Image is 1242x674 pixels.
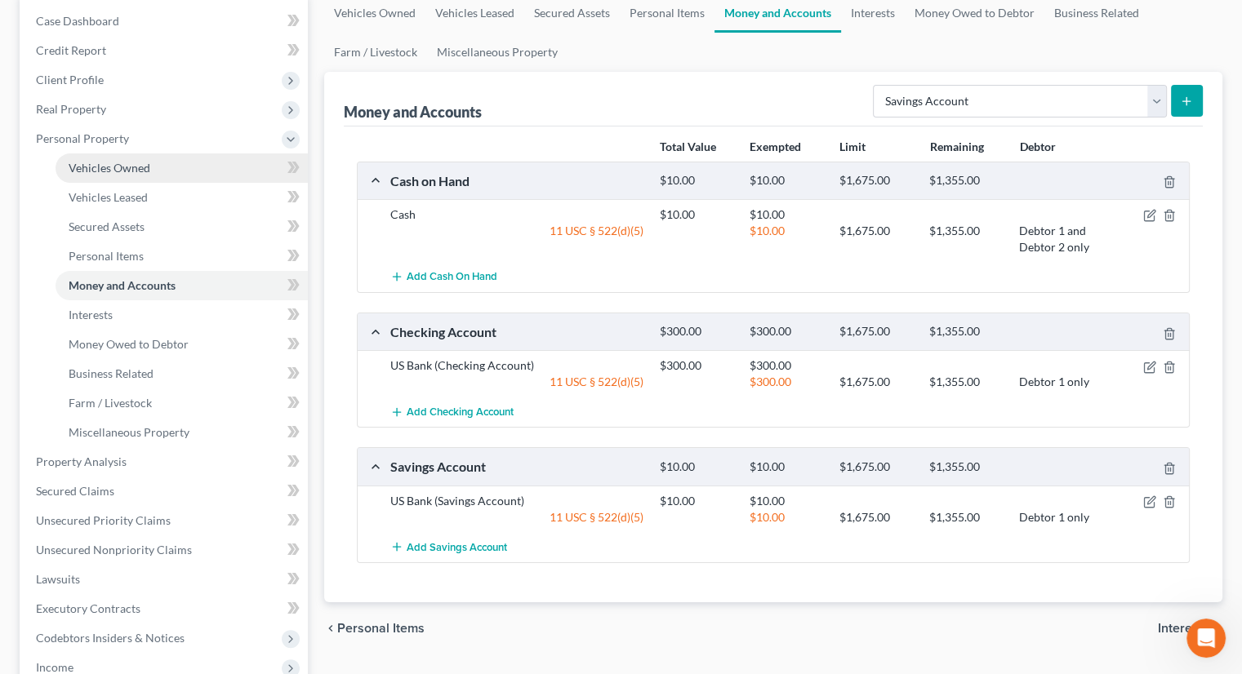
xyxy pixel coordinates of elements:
div: $1,355.00 [921,509,1011,525]
button: go back [11,7,42,38]
div: Debtor 1 only [1011,509,1101,525]
a: Unsecured Priority Claims [23,506,308,535]
a: Miscellaneous Property [56,418,308,447]
div: $300.00 [652,357,741,374]
button: Add Cash on Hand [390,262,497,292]
div: Savings Account [382,458,652,475]
div: They still own the oldest property. [106,376,300,392]
button: chevron_left Personal Items [324,622,425,635]
div: Hi [PERSON_NAME]! I am looking at this for you now. Just to confirm, do they still currently own ... [13,254,268,353]
div: $1,675.00 [831,324,921,339]
a: Money Owed to Debtor [56,330,308,359]
span: Vehicles Leased [69,190,148,204]
div: Hi [PERSON_NAME]! I am looking at this for you now. Just to confirm, do they still currently own ... [26,264,255,344]
textarea: Message… [14,500,313,528]
span: Money and Accounts [69,278,176,292]
div: Checking Account [382,323,652,340]
div: James says… [13,216,314,254]
a: Money and Accounts [56,271,308,300]
div: Debtor 1 only [1011,374,1101,390]
span: Unsecured Nonpriority Claims [36,543,192,556]
span: Personal Property [36,131,129,145]
strong: Statement of Financial Affairs - Property sold, traded or transferred [DATE] [67,39,269,86]
img: Profile image for James [49,219,65,235]
span: Personal Items [337,622,425,635]
strong: Remaining [929,140,983,153]
button: Add Checking Account [390,397,514,427]
div: Understood! Would you be able to let me know what line you want this to show on? [26,424,255,472]
span: Interests [1158,622,1209,635]
button: Emoji picker [25,534,38,548]
div: $10.00 [741,223,831,255]
div: $1,675.00 [831,223,921,255]
strong: Debtor [1020,140,1056,153]
div: joined the conversation [70,219,278,234]
span: More in the Help Center [113,175,267,189]
a: Interests [56,300,308,330]
img: Profile image for James [47,9,73,35]
div: $1,355.00 [921,459,1011,475]
a: Case Dashboard [23,7,308,36]
iframe: Intercom live chat [1186,619,1226,658]
div: $1,675.00 [831,509,921,525]
span: Client Profile [36,73,104,86]
span: Miscellaneous Property [69,425,189,439]
div: They still own the oldest property. [93,366,314,402]
span: Income [36,660,73,674]
span: Add Checking Account [407,406,514,419]
a: Farm / Livestock [56,388,308,418]
div: US Bank (Savings Account) [382,493,652,509]
strong: Statement of Financial Affairs - Property Transferred [DATE] [67,117,269,147]
div: Understood! Would you be able to let me know what line you want this to show on?[PERSON_NAME] • 7... [13,415,268,482]
div: Statement of Financial Affairs - Property sold, traded or transferred [DATE] [51,24,313,102]
div: $10.00 [652,493,741,509]
div: Money and Accounts [344,102,482,122]
div: US Bank (Checking Account) [382,357,652,374]
div: $300.00 [652,324,741,339]
button: Gif picker [51,534,65,548]
div: $10.00 [741,173,831,188]
span: Codebtors Insiders & Notices [36,631,185,645]
div: $1,355.00 [921,374,1011,390]
span: Add Savings Account [407,540,507,553]
div: Statement of Financial Affairs - Property Transferred [DATE] [51,102,313,162]
a: Unsecured Nonpriority Claims [23,535,308,565]
div: $300.00 [741,374,831,390]
div: $1,355.00 [921,173,1011,188]
div: $300.00 [741,357,831,374]
span: Farm / Livestock [69,396,152,410]
div: $1,675.00 [831,374,921,390]
div: 11 USC § 522(d)(5) [382,509,652,525]
a: Property Analysis [23,447,308,477]
div: $1,675.00 [831,459,921,475]
a: Farm / Livestock [324,33,427,72]
strong: Exempted [750,140,801,153]
div: $10.00 [741,459,831,475]
b: [PERSON_NAME] [70,221,162,233]
a: Miscellaneous Property [427,33,568,72]
div: $10.00 [741,206,831,223]
span: Lawsuits [36,572,80,586]
span: Personal Items [69,249,144,263]
a: Vehicles Leased [56,183,308,212]
div: Close [287,7,316,36]
div: $10.00 [741,509,831,525]
div: James says… [13,415,314,512]
div: $1,675.00 [831,173,921,188]
span: Interests [69,308,113,321]
button: Interests chevron_right [1158,622,1222,635]
button: Add Savings Account [390,532,507,562]
div: $10.00 [652,206,741,223]
button: Home [256,7,287,38]
span: Executory Contracts [36,601,140,615]
span: Money Owed to Debtor [69,337,189,351]
strong: Limit [839,140,866,153]
span: Business Related [69,366,154,380]
div: Cash on Hand [382,172,652,189]
div: Debtor 1 and Debtor 2 only [1011,223,1101,255]
div: $10.00 [741,493,831,509]
button: Send a message… [280,528,306,554]
a: Credit Report [23,36,308,65]
strong: Total Value [660,140,716,153]
span: Real Property [36,102,106,116]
